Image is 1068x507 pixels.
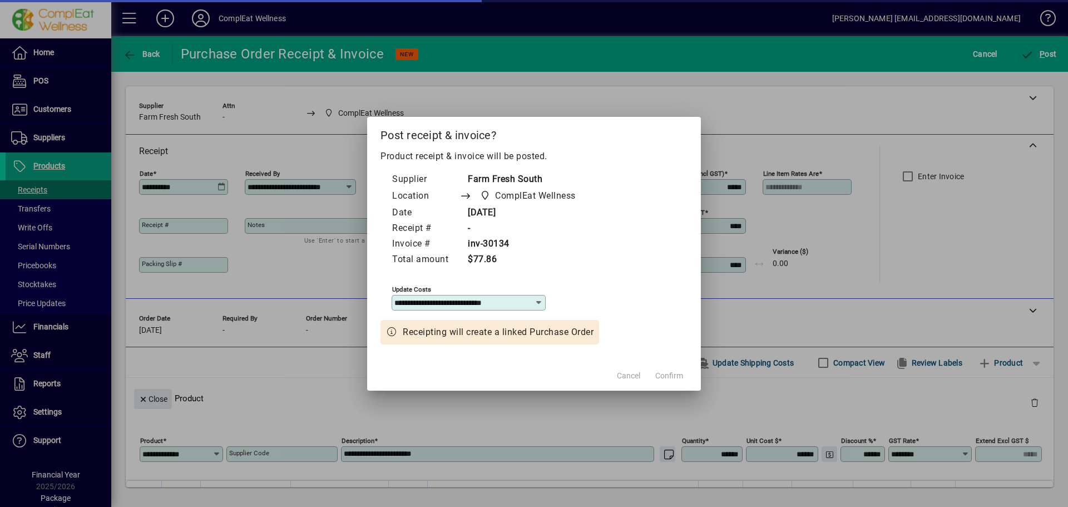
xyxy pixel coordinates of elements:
[392,205,459,221] td: Date
[459,205,597,221] td: [DATE]
[459,237,597,252] td: inv-30134
[392,221,459,237] td: Receipt #
[392,285,431,293] mat-label: Update costs
[392,237,459,252] td: Invoice #
[459,221,597,237] td: -
[459,252,597,268] td: $77.86
[477,188,580,204] span: ComplEat Wellness
[495,189,576,203] span: ComplEat Wellness
[367,117,701,149] h2: Post receipt & invoice?
[403,326,594,339] span: Receipting will create a linked Purchase Order
[380,150,688,163] p: Product receipt & invoice will be posted.
[392,172,459,188] td: Supplier
[392,252,459,268] td: Total amount
[459,172,597,188] td: Farm Fresh South
[392,188,459,205] td: Location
